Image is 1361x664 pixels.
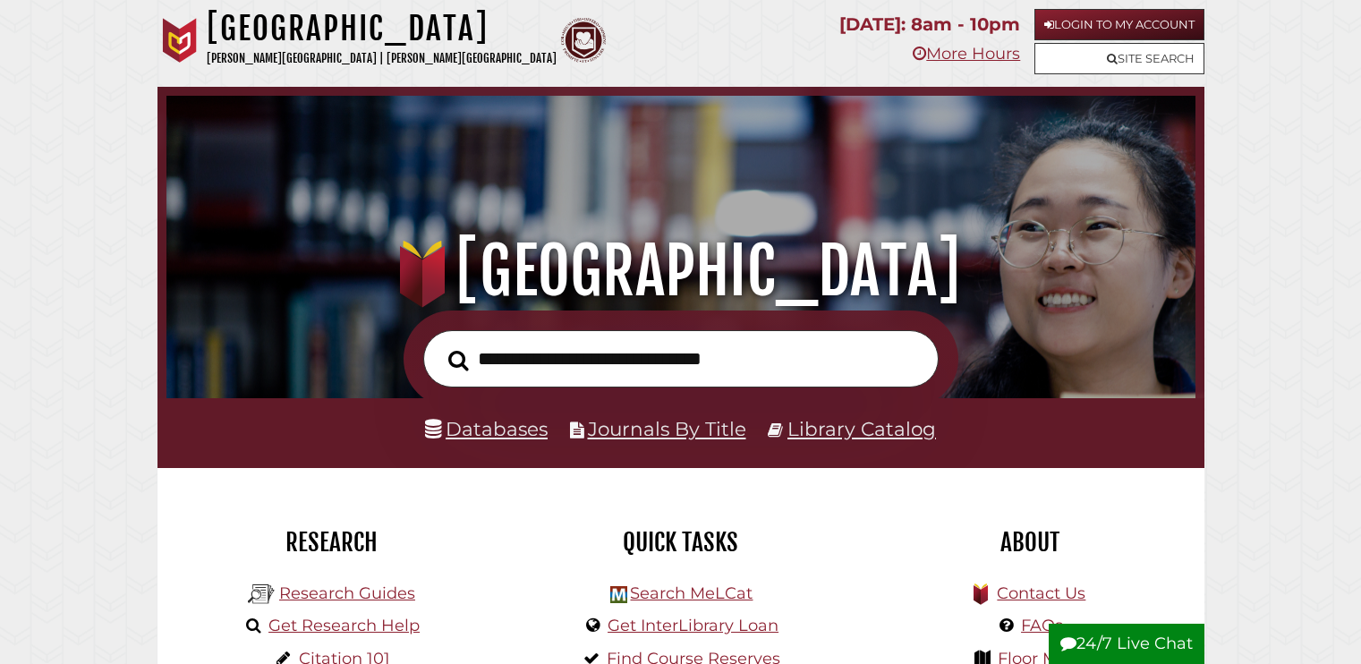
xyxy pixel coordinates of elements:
a: Contact Us [997,583,1085,603]
h2: About [869,527,1191,558]
a: Get InterLibrary Loan [608,616,778,635]
img: Hekman Library Logo [248,581,275,608]
p: [DATE]: 8am - 10pm [839,9,1020,40]
a: FAQs [1021,616,1063,635]
a: Research Guides [279,583,415,603]
a: Search MeLCat [630,583,753,603]
h1: [GEOGRAPHIC_DATA] [207,9,557,48]
img: Hekman Library Logo [610,586,627,603]
a: More Hours [913,44,1020,64]
img: Calvin University [157,18,202,63]
a: Login to My Account [1034,9,1204,40]
img: Calvin Theological Seminary [561,18,606,63]
button: Search [439,345,478,376]
a: Library Catalog [787,417,936,440]
h2: Research [171,527,493,558]
i: Search [448,349,469,370]
a: Databases [425,417,548,440]
a: Get Research Help [268,616,420,635]
p: [PERSON_NAME][GEOGRAPHIC_DATA] | [PERSON_NAME][GEOGRAPHIC_DATA] [207,48,557,69]
a: Site Search [1034,43,1204,74]
a: Journals By Title [588,417,746,440]
h2: Quick Tasks [520,527,842,558]
h1: [GEOGRAPHIC_DATA] [186,232,1174,311]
